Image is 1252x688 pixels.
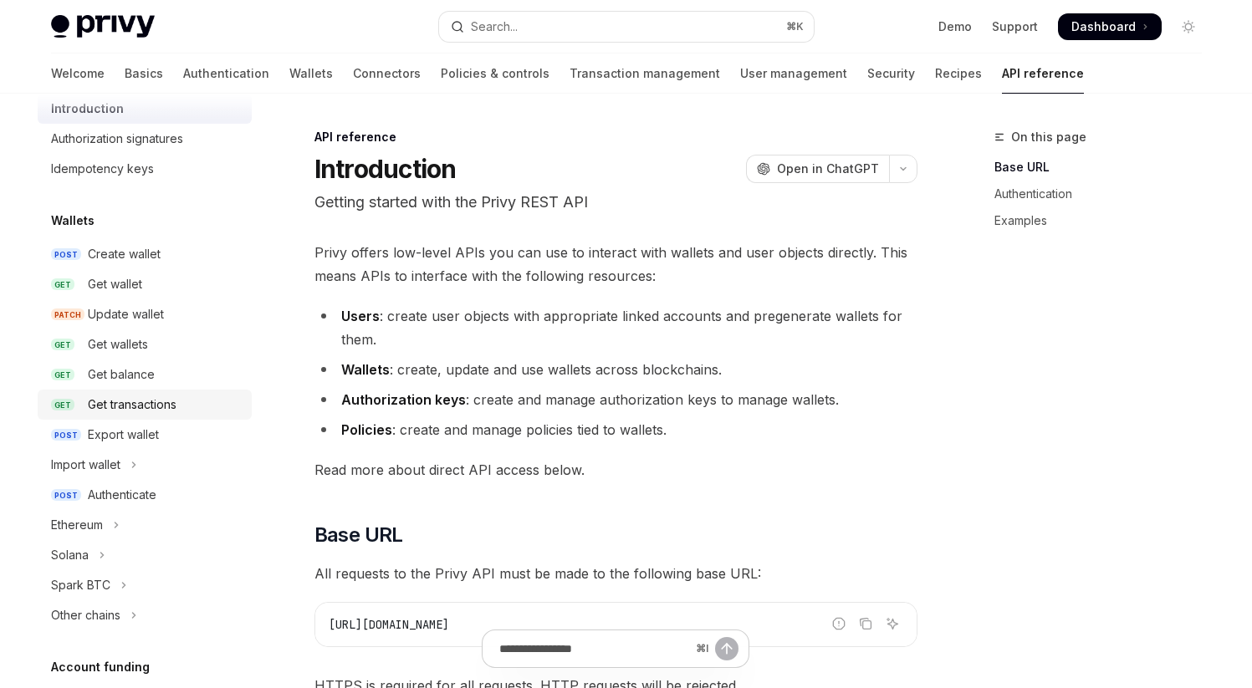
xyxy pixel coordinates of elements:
a: Dashboard [1058,13,1162,40]
button: Toggle Ethereum section [38,510,252,540]
a: Idempotency keys [38,154,252,184]
button: Open search [439,12,814,42]
div: API reference [314,129,917,145]
div: Spark BTC [51,575,110,595]
strong: Policies [341,421,392,438]
a: PATCHUpdate wallet [38,299,252,329]
div: Ethereum [51,515,103,535]
span: Dashboard [1071,18,1136,35]
h5: Wallets [51,211,95,231]
a: Base URL [994,154,1215,181]
span: POST [51,248,81,261]
a: Policies & controls [441,54,549,94]
strong: Users [341,308,380,324]
button: Toggle dark mode [1175,13,1202,40]
button: Toggle Spark BTC section [38,570,252,600]
span: GET [51,278,74,291]
span: All requests to the Privy API must be made to the following base URL: [314,562,917,585]
button: Send message [715,637,738,660]
div: Authorization signatures [51,129,183,149]
strong: Wallets [341,361,390,378]
button: Toggle Other chains section [38,600,252,630]
a: POSTAuthenticate [38,480,252,510]
a: POSTExport wallet [38,420,252,450]
div: Export wallet [88,425,159,445]
a: Authentication [994,181,1215,207]
div: Get balance [88,364,155,385]
div: Get wallet [88,274,142,294]
a: API reference [1002,54,1084,94]
span: Privy offers low-level APIs you can use to interact with wallets and user objects directly. This ... [314,241,917,288]
span: ⌘ K [786,20,804,33]
button: Open in ChatGPT [746,155,889,183]
span: [URL][DOMAIN_NAME] [329,617,449,632]
button: Report incorrect code [828,613,850,634]
div: Idempotency keys [51,159,154,179]
button: Ask AI [882,613,903,634]
a: Basics [125,54,163,94]
h1: Introduction [314,154,457,184]
span: GET [51,399,74,411]
a: Connectors [353,54,421,94]
span: Read more about direct API access below. [314,458,917,482]
a: Wallets [289,54,333,94]
div: Import wallet [51,455,120,475]
button: Copy the contents from the code block [855,613,876,634]
a: Recipes [935,54,982,94]
li: : create user objects with appropriate linked accounts and pregenerate wallets for them. [314,304,917,351]
div: Create wallet [88,244,161,264]
a: Examples [994,207,1215,234]
input: Ask a question... [499,630,689,667]
button: Toggle Solana section [38,540,252,570]
span: PATCH [51,308,84,321]
img: light logo [51,15,155,38]
a: User management [740,54,847,94]
div: Other chains [51,605,120,625]
a: GETGet wallet [38,269,252,299]
span: Open in ChatGPT [777,161,879,177]
button: Toggle Import wallet section [38,450,252,480]
span: POST [51,489,81,502]
div: Get transactions [88,395,176,415]
li: : create and manage policies tied to wallets. [314,418,917,441]
a: Welcome [51,54,105,94]
h5: Account funding [51,657,150,677]
li: : create and manage authorization keys to manage wallets. [314,388,917,411]
a: Transaction management [570,54,720,94]
a: GETGet balance [38,359,252,390]
div: Solana [51,545,89,565]
a: Security [867,54,915,94]
a: Demo [938,18,972,35]
p: Getting started with the Privy REST API [314,191,917,214]
a: GETGet wallets [38,329,252,359]
div: Authenticate [88,485,156,505]
a: POSTCreate wallet [38,239,252,269]
strong: Authorization keys [341,391,466,408]
a: GETGet transactions [38,390,252,420]
span: Base URL [314,522,403,548]
a: Authorization signatures [38,124,252,154]
div: Get wallets [88,334,148,354]
div: Update wallet [88,304,164,324]
div: Search... [471,17,518,37]
li: : create, update and use wallets across blockchains. [314,358,917,381]
span: GET [51,339,74,351]
span: POST [51,429,81,441]
a: Authentication [183,54,269,94]
span: GET [51,369,74,381]
span: On this page [1011,127,1086,147]
a: Support [992,18,1038,35]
